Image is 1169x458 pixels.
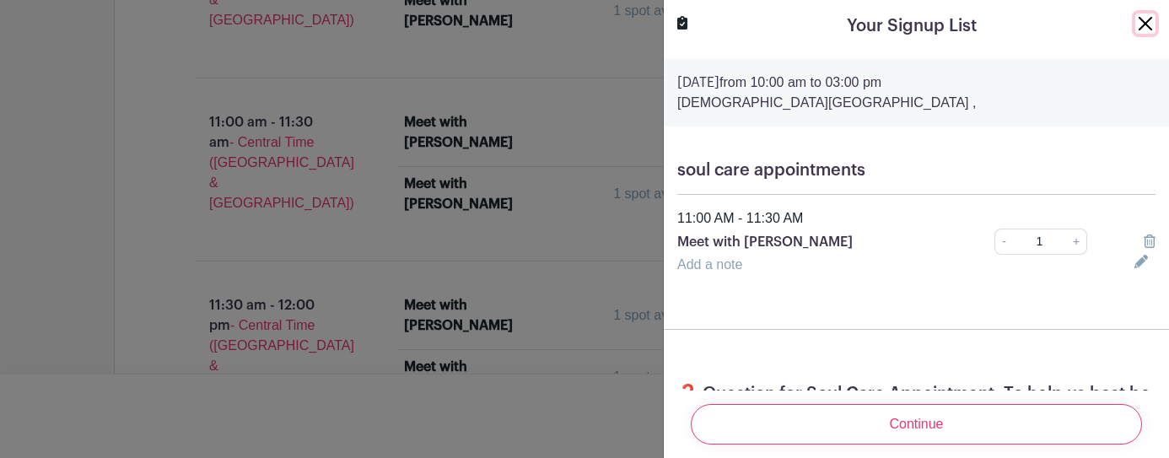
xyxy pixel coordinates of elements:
h5: soul care appointments [677,160,1156,181]
div: 11:00 AM - 11:30 AM [667,208,1166,229]
strong: [DATE] [677,76,719,89]
p: from 10:00 am to 03:00 pm [677,73,1156,93]
h5: Your Signup List [847,13,977,39]
input: Continue [691,404,1142,445]
p: Meet with [PERSON_NAME] [677,232,948,252]
a: - [994,229,1013,255]
a: Add a note [677,257,742,272]
button: Close [1135,13,1156,34]
h5: ❓ Question for Soul Care Appointment: To help us best be prepared for your appointment [677,384,1156,424]
a: + [1066,229,1087,255]
p: [DEMOGRAPHIC_DATA][GEOGRAPHIC_DATA] , [677,93,1156,113]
